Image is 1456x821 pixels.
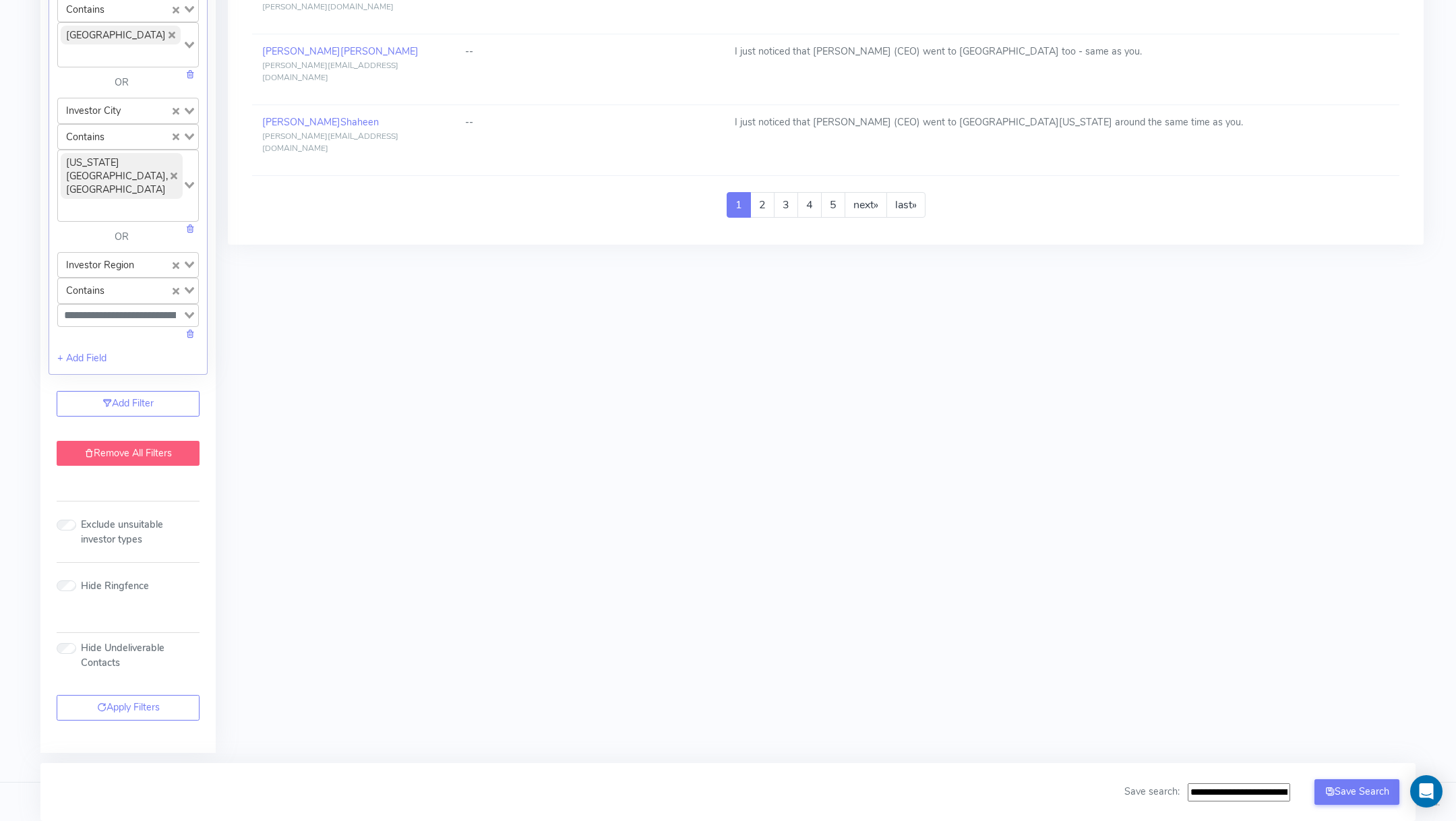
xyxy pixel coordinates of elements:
[774,192,798,218] a: 3
[340,44,419,58] span: [PERSON_NAME]
[61,255,140,274] span: Investor Region
[173,104,179,119] button: Clear Selected
[61,127,110,146] span: Contains
[61,26,181,44] span: [GEOGRAPHIC_DATA]
[821,192,845,218] a: 5
[57,351,107,365] a: + Add Field
[57,150,199,222] div: Search for option
[797,192,822,218] a: 4
[57,278,199,303] div: Search for option
[59,202,181,218] input: Search for option
[61,281,110,300] span: Contains
[57,304,199,327] div: Search for option
[185,222,195,235] a: Delete this field
[465,44,715,59] div: --
[57,98,199,123] div: Search for option
[1410,775,1443,808] div: Open Intercom Messenger
[725,34,1399,104] td: I just noticed that [PERSON_NAME] (CEO) went to [GEOGRAPHIC_DATA] too - same as you.
[61,153,183,199] span: [US_STATE][GEOGRAPHIC_DATA], [GEOGRAPHIC_DATA]
[127,101,169,120] input: Search for option
[262,60,398,83] span: [PERSON_NAME][EMAIL_ADDRESS][DOMAIN_NAME]
[912,197,917,212] span: »
[465,115,715,130] div: --
[57,75,185,90] div: OR
[727,192,751,218] a: 1
[725,104,1399,175] td: I just noticed that [PERSON_NAME] (CEO) went to [GEOGRAPHIC_DATA][US_STATE] around the same time ...
[57,391,200,417] a: Add Filter
[185,327,195,340] a: Delete this field
[81,579,149,594] label: Hide Ringfence
[61,101,126,120] span: Investor City
[173,129,179,144] button: Clear Selected
[81,641,200,670] label: Hide Undeliverable Contacts
[57,252,199,278] div: Search for option
[173,257,179,272] button: Clear Selected
[57,230,185,245] div: OR
[57,695,200,721] button: Apply Filters
[1124,785,1180,798] span: Save search:
[173,2,179,17] button: Clear Selected
[340,115,379,129] span: Shaheen
[57,124,199,150] div: Search for option
[262,131,398,154] span: [PERSON_NAME][EMAIL_ADDRESS][DOMAIN_NAME]
[81,518,200,547] label: Exclude unsuitable investor types
[185,67,195,81] a: Delete this field
[262,115,379,129] a: [PERSON_NAME]Shaheen
[171,173,177,179] button: Deselect New York City, United States
[886,192,926,218] a: last
[169,32,175,38] button: Deselect United States of America
[874,197,878,212] span: »
[845,192,887,218] a: next
[59,307,181,324] input: Search for option
[141,255,169,274] input: Search for option
[111,281,169,300] input: Search for option
[59,47,181,63] input: Search for option
[111,127,169,146] input: Search for option
[750,192,775,218] a: 2
[262,44,419,58] a: [PERSON_NAME][PERSON_NAME]
[1314,779,1399,805] button: Save Search
[57,441,200,466] a: Remove All Filters
[57,22,199,67] div: Search for option
[173,284,179,299] button: Clear Selected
